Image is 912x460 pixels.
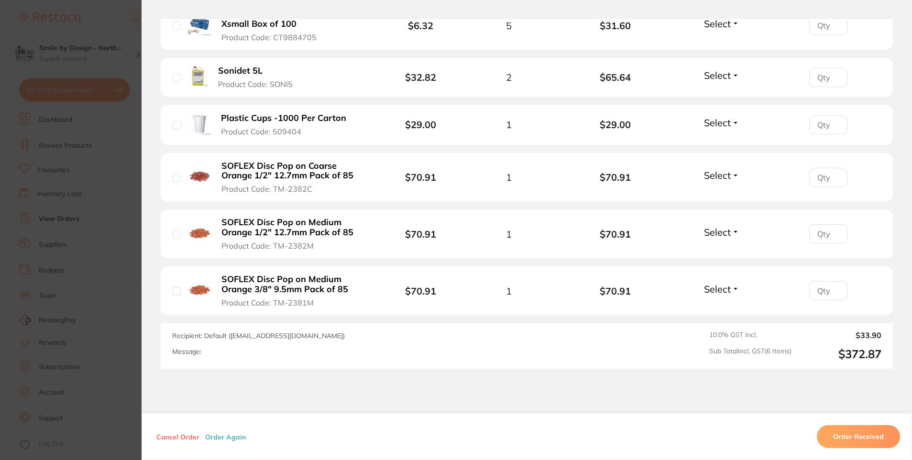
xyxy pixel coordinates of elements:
[405,119,436,131] b: $29.00
[219,9,371,42] button: CYBERTECH Latex PF Gloves Xsmall Box of 100 Product Code: CT9884705
[709,331,791,340] span: 10.0 % GST Incl.
[809,224,847,243] input: Qty
[506,72,512,83] span: 2
[701,169,742,181] button: Select
[405,285,436,297] b: $70.91
[506,119,512,130] span: 1
[704,169,731,181] span: Select
[188,13,211,36] img: CYBERTECH Latex PF Gloves Xsmall Box of 100
[219,274,371,307] button: SOFLEX Disc Pop on Medium Orange 3/8" 9.5mm Pack of 85 Product Code: TM-2381M
[704,18,731,30] span: Select
[809,281,847,300] input: Qty
[218,66,263,76] b: Sonidet 5L
[809,115,847,134] input: Qty
[701,18,742,30] button: Select
[701,117,742,129] button: Select
[799,331,881,340] output: $33.90
[219,217,371,251] button: SOFLEX Disc Pop on Medium Orange 1/2" 12.7mm Pack of 85 Product Code: TM-2382M
[701,69,742,81] button: Select
[188,221,211,245] img: SOFLEX Disc Pop on Medium Orange 1/2" 12.7mm Pack of 85
[704,226,731,238] span: Select
[221,113,346,123] b: Plastic Cups -1000 Per Carton
[704,117,731,129] span: Select
[704,283,731,295] span: Select
[221,161,368,181] b: SOFLEX Disc Pop on Coarse Orange 1/2" 12.7mm Pack of 85
[221,274,368,294] b: SOFLEX Disc Pop on Medium Orange 3/8" 9.5mm Pack of 85
[562,172,669,183] b: $70.91
[817,425,900,448] button: Order Received
[562,20,669,31] b: $31.60
[172,348,201,356] label: Message:
[218,80,293,88] span: Product Code: SONI5
[799,347,881,361] output: $372.87
[562,119,669,130] b: $29.00
[408,20,433,32] b: $6.32
[188,112,211,135] img: Plastic Cups -1000 Per Carton
[506,229,512,240] span: 1
[809,16,847,35] input: Qty
[221,241,314,250] span: Product Code: TM-2382M
[221,127,301,136] span: Product Code: 509404
[701,226,742,238] button: Select
[809,68,847,87] input: Qty
[221,9,368,29] b: CYBERTECH Latex PF Gloves Xsmall Box of 100
[188,278,211,302] img: SOFLEX Disc Pop on Medium Orange 3/8" 9.5mm Pack of 85
[704,69,731,81] span: Select
[405,71,436,83] b: $32.82
[221,185,312,193] span: Product Code: TM-2382C
[701,283,742,295] button: Select
[202,432,249,441] button: Order Again
[405,171,436,183] b: $70.91
[562,229,669,240] b: $70.91
[709,347,791,361] span: Sub Total Incl. GST ( 6 Items)
[506,20,512,31] span: 5
[506,172,512,183] span: 1
[221,298,314,307] span: Product Code: TM-2381M
[188,164,211,188] img: SOFLEX Disc Pop on Coarse Orange 1/2" 12.7mm Pack of 85
[219,161,371,194] button: SOFLEX Disc Pop on Coarse Orange 1/2" 12.7mm Pack of 85 Product Code: TM-2382C
[154,432,202,441] button: Cancel Order
[218,113,357,136] button: Plastic Cups -1000 Per Carton Product Code: 509404
[172,331,345,340] span: Recipient: Default ( [EMAIL_ADDRESS][DOMAIN_NAME] )
[562,72,669,83] b: $65.64
[221,33,317,42] span: Product Code: CT9884705
[221,218,368,237] b: SOFLEX Disc Pop on Medium Orange 1/2" 12.7mm Pack of 85
[215,66,306,89] button: Sonidet 5L Product Code: SONI5
[562,285,669,296] b: $70.91
[506,285,512,296] span: 1
[809,168,847,187] input: Qty
[405,228,436,240] b: $70.91
[188,66,208,86] img: Sonidet 5L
